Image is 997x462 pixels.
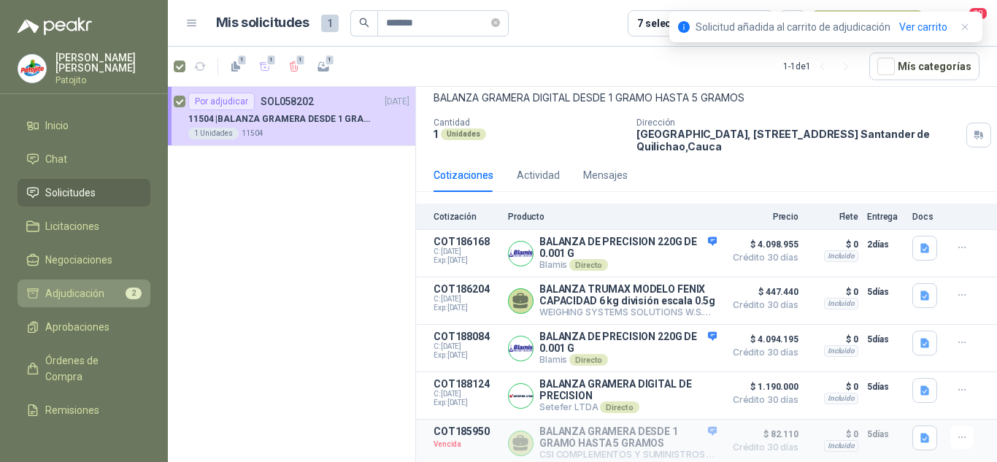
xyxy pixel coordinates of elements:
p: Cotización [434,212,499,222]
p: Blamis [539,354,717,366]
p: Setefer LTDA [539,401,717,413]
span: Crédito 30 días [725,253,798,262]
div: Incluido [824,440,858,452]
span: 1 [321,15,339,32]
a: Chat [18,145,150,173]
span: 20 [968,7,988,20]
p: 1 [434,128,438,140]
p: COT185950 [434,426,499,437]
span: C: [DATE] [434,295,499,304]
p: 11504 | BALANZA GRAMERA DESDE 1 GRAMO HASTA 5 GRAMOS [188,112,370,126]
p: $ 0 [807,378,858,396]
p: Cantidad [434,118,625,128]
p: 5 días [867,378,904,396]
p: $ 0 [807,331,858,348]
button: 1 [253,55,277,78]
span: Chat [45,151,67,167]
span: Aprobaciones [45,319,109,335]
span: $ 4.094.195 [725,331,798,348]
span: Inicio [45,118,69,134]
span: C: [DATE] [434,247,499,256]
span: Exp: [DATE] [434,304,499,312]
p: [DATE] [385,95,409,109]
button: 20 [953,10,979,36]
span: $ 447.440 [725,283,798,301]
div: Directo [600,401,639,413]
span: 1 [325,54,335,66]
a: Inicio [18,112,150,139]
div: Incluido [824,393,858,404]
p: Precio [725,212,798,222]
button: Nueva solicitud [812,10,923,36]
button: Mís categorías [869,53,979,80]
p: WEIGHING SYSTEMS SOLUTIONS W.S.S. LTDA [539,307,717,318]
a: Adjudicación2 [18,280,150,307]
div: Mensajes [583,167,628,183]
span: C: [DATE] [434,390,499,399]
span: search [359,18,369,28]
div: Cotizaciones [434,167,493,183]
span: $ 1.190.000 [725,378,798,396]
p: $ 0 [807,236,858,253]
div: 1 - 1 de 1 [783,55,858,78]
button: 1 [282,55,306,78]
p: Patojito [55,76,150,85]
p: 5 días [867,283,904,301]
p: [PERSON_NAME] [PERSON_NAME] [55,53,150,73]
p: [GEOGRAPHIC_DATA], [STREET_ADDRESS] Santander de Quilichao , Cauca [636,128,961,153]
span: $ 4.098.955 [725,236,798,253]
p: Entrega [867,212,904,222]
img: Logo peakr [18,18,92,35]
p: 5 días [867,331,904,348]
p: COT186204 [434,283,499,295]
a: Órdenes de Compra [18,347,150,390]
img: Company Logo [509,242,533,266]
div: Directo [569,259,608,271]
p: Vencida [434,437,499,452]
span: Crédito 30 días [725,348,798,357]
p: BALANZA GRAMERA DIGITAL DESDE 1 GRAMO HASTA 5 GRAMOS [434,90,979,106]
div: Actividad [517,167,560,183]
p: Solicitud añadida al carrito de adjudicación [696,19,890,35]
p: COT188084 [434,331,499,342]
button: 1 [312,55,335,78]
span: close-circle [491,16,500,30]
a: Remisiones [18,396,150,424]
span: Adjudicación [45,285,104,301]
span: 1 [266,54,277,66]
p: BALANZA TRUMAX MODELO FENIX CAPACIDAD 6 kg división escala 0.5g [539,283,717,307]
div: Incluido [824,250,858,262]
div: Directo [569,354,608,366]
p: SOL058202 [261,96,314,107]
p: Docs [912,212,942,222]
div: Incluido [824,345,858,357]
img: Company Logo [509,336,533,361]
span: Exp: [DATE] [434,256,499,265]
div: Por adjudicar [188,93,255,110]
span: close-circle [491,18,500,27]
h1: Mis solicitudes [216,12,309,34]
span: $ 82.110 [725,426,798,443]
img: Company Logo [18,55,46,82]
p: $ 0 [807,283,858,301]
span: info-circle [678,21,690,33]
span: Crédito 30 días [725,396,798,404]
span: Licitaciones [45,218,99,234]
span: Remisiones [45,402,99,418]
a: Solicitudes [18,179,150,207]
div: 1 Unidades [188,128,239,139]
span: Exp: [DATE] [434,351,499,360]
p: 5 días [867,426,904,443]
span: Negociaciones [45,252,112,268]
p: BALANZA DE PRECISION 220G DE 0.001 G [539,331,717,354]
p: 2 días [867,236,904,253]
p: 11504 [242,128,263,139]
a: Licitaciones [18,212,150,240]
span: Órdenes de Compra [45,353,136,385]
span: Crédito 30 días [725,301,798,309]
img: Company Logo [509,384,533,408]
span: 1 [296,54,306,66]
p: COT186168 [434,236,499,247]
div: Incluido [824,298,858,309]
span: Solicitudes [45,185,96,201]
